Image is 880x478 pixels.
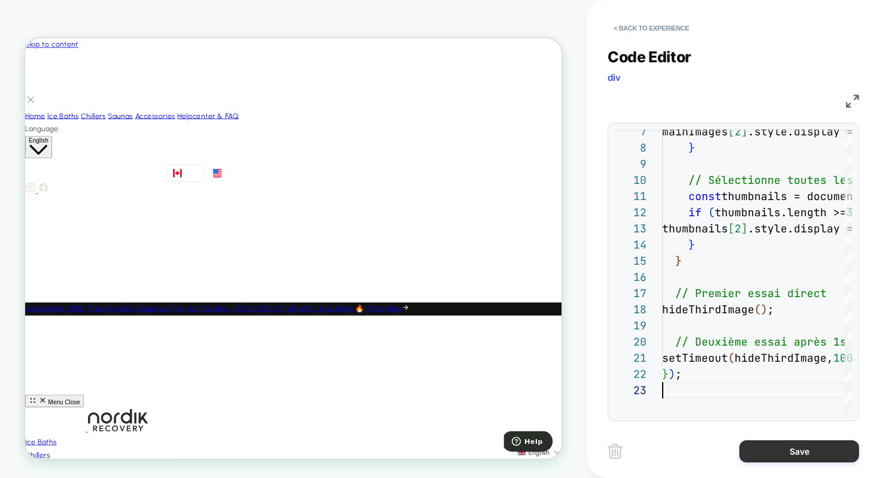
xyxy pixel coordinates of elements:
div: 15 [614,253,647,269]
span: ( [728,351,735,365]
span: 1000 [833,351,860,365]
span: ] [741,222,748,235]
span: } [688,141,695,155]
div: 11 [614,188,647,204]
div: 18 [614,301,647,317]
div: 23 [614,382,647,398]
img: US [250,174,262,186]
div: 17 [614,285,647,301]
div: 22 [614,366,647,382]
span: if [688,205,702,219]
div: 16 [614,269,647,285]
span: thumbnails.length >= [715,205,846,219]
div: 20 [614,334,647,350]
span: .style.display = [748,222,853,235]
div: 13 [614,220,647,237]
span: } [688,238,695,252]
img: CAN [197,174,209,186]
span: ; [675,367,682,381]
a: Helpcenter & FAQ [203,98,285,109]
button: < Back to experience [608,19,695,38]
span: Shop Now [455,355,502,366]
a: Chillers [74,98,108,109]
div: 19 [614,317,647,334]
span: thumbnails [662,222,728,235]
span: hideThirdImage, [735,351,833,365]
a: CAN [189,168,238,192]
a: Ice Baths [29,98,71,109]
span: div [608,72,621,83]
span: } [662,367,669,381]
a: Saunas [110,98,144,109]
div: 12 [614,204,647,220]
img: delete [608,444,623,459]
div: 10 [614,172,647,188]
span: Code Editor [608,48,691,66]
span: [ [728,222,735,235]
div: 21 [614,350,647,366]
span: setTimeout [662,351,728,365]
span: ( [754,302,761,316]
a: Accessories [147,98,201,109]
span: ) [669,367,675,381]
span: } [675,254,682,268]
div: 8 [614,140,647,156]
span: Help [28,8,52,19]
div: 14 [614,237,647,253]
a: US [243,168,284,192]
span: 2 [735,222,741,235]
span: const [688,189,721,203]
span: ) [761,302,767,316]
img: fullscreen [846,95,859,108]
button: Save [739,440,859,462]
span: ; [767,302,774,316]
span: ( [708,205,715,219]
span: hideThirdImage [662,302,754,316]
span: // Premier essai direct [675,286,827,300]
div: 9 [614,156,647,172]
